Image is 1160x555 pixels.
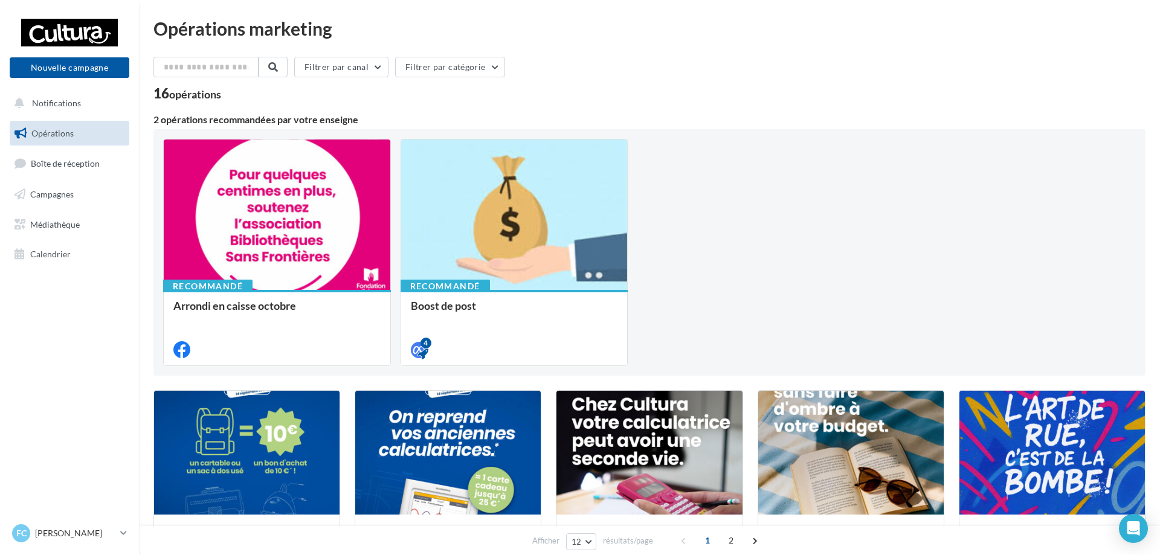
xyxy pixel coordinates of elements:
[401,280,490,293] div: Recommandé
[30,189,74,199] span: Campagnes
[30,249,71,259] span: Calendrier
[7,121,132,146] a: Opérations
[768,524,934,548] div: Vacances d'été
[7,150,132,176] a: Boîte de réception
[420,338,431,348] div: 4
[31,158,100,168] span: Boîte de réception
[698,531,717,550] span: 1
[395,57,505,77] button: Filtrer par catégorie
[365,524,531,548] div: Reprises_calculatrices_1
[7,212,132,237] a: Médiathèque
[294,57,388,77] button: Filtrer par canal
[411,300,618,324] div: Boost de post
[566,524,732,548] div: Reprise_calculatrices
[153,87,221,100] div: 16
[566,533,597,550] button: 12
[603,535,653,547] span: résultats/page
[1119,514,1148,543] div: Open Intercom Messenger
[35,527,115,539] p: [PERSON_NAME]
[30,219,80,229] span: Médiathèque
[7,242,132,267] a: Calendrier
[532,535,559,547] span: Afficher
[164,524,330,548] div: Reprise des cartables
[10,522,129,545] a: FC [PERSON_NAME]
[31,128,74,138] span: Opérations
[153,115,1145,124] div: 2 opérations recommandées par votre enseigne
[169,89,221,100] div: opérations
[173,300,381,324] div: Arrondi en caisse octobre
[7,182,132,207] a: Campagnes
[969,524,1135,548] div: OP Arts urbains
[153,19,1145,37] div: Opérations marketing
[572,537,582,547] span: 12
[32,98,81,108] span: Notifications
[16,527,27,539] span: FC
[163,280,253,293] div: Recommandé
[7,91,127,116] button: Notifications
[721,531,741,550] span: 2
[10,57,129,78] button: Nouvelle campagne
